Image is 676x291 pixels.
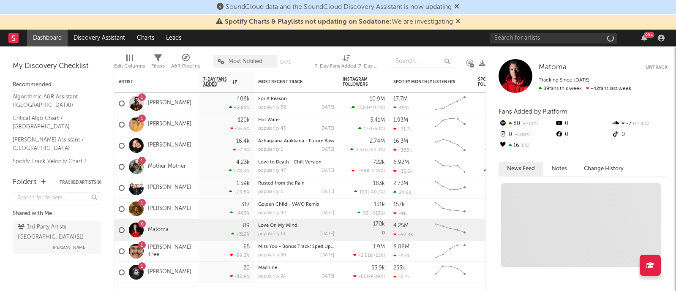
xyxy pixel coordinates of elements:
div: 0 [611,129,668,140]
div: ( ) [350,147,385,152]
a: Mother Mother [148,163,186,170]
span: -42 fans last week [539,86,631,91]
button: Notes [543,162,575,176]
div: Shared with Me [13,209,101,219]
button: Save [280,60,291,65]
a: [PERSON_NAME] [148,205,191,212]
span: Tracking Since: [DATE] [539,78,589,83]
div: popularity: 0 [258,190,283,194]
div: -7 [611,118,668,129]
div: For A Reason [258,97,334,101]
span: +100 % [512,133,531,137]
div: 0 [499,129,555,140]
div: -20 [241,265,250,271]
div: [DATE] [320,253,334,258]
div: -2.7k [393,274,410,280]
a: Matoma [148,226,169,234]
svg: Chart title [431,93,469,114]
div: ( ) [357,210,385,216]
div: +29.5 % [229,189,250,195]
a: Dashboard [27,30,68,46]
span: Fans Added by Platform [499,109,567,115]
span: : We are investigating [225,19,453,25]
div: 317 [241,202,250,207]
div: popularity: 24 [258,274,286,279]
svg: Chart title [431,177,469,199]
div: popularity: 47 [258,169,286,173]
div: Love to Death - Chill Version [258,160,334,165]
a: Leads [160,30,187,46]
button: Untrack [646,63,668,72]
span: -21 % [373,253,384,258]
div: 80 [499,118,555,129]
div: Golden Child - VAVO Remix [258,202,334,207]
div: Hot Water [258,118,334,122]
span: Dismiss [454,4,459,11]
div: 17.7M [393,96,408,102]
div: 2.73M [393,181,408,186]
div: Miss You - Bonus Track; Sped Up Version [258,245,334,249]
a: Critical Algo Chart / [GEOGRAPHIC_DATA] [13,114,93,131]
span: +513 % [370,211,384,216]
div: -35.6k [393,169,413,174]
div: 450k [393,105,410,111]
div: 0 [555,118,611,129]
div: Edit Columns [114,61,145,71]
a: For A Reason [258,97,287,101]
div: 89 [243,223,250,228]
span: 3.53k [356,148,367,152]
span: 17k [364,127,371,131]
span: -60.3 % [368,148,384,152]
a: [PERSON_NAME] [148,121,191,128]
span: -450 % [632,122,649,126]
a: Charts [131,30,160,46]
div: -99.3 % [230,253,250,258]
svg: Chart title [431,220,469,241]
div: 65 [243,244,250,250]
a: [PERSON_NAME] Tree [148,244,195,258]
span: 89 fans this week [539,86,582,91]
div: +2.85 % [229,105,250,110]
div: 16.3M [393,139,408,144]
div: -388k [393,147,412,153]
div: 10.9M [370,96,385,102]
div: 99 + [644,32,654,38]
div: Rusted from the Rain [258,181,334,186]
span: SoundCloud data and the SoundCloud Discovery Assistant is now updating [226,4,452,11]
div: popularity: 82 [258,105,286,110]
div: 6.92M [393,160,409,165]
div: ( ) [353,274,385,279]
a: Love On My Mind [258,223,297,228]
div: 406k [237,96,250,102]
div: Filters [151,51,165,75]
div: 16 [499,140,555,151]
div: [DATE] [320,126,334,131]
button: News Feed [499,162,543,176]
a: Spotify Track Velocity Chart / [GEOGRAPHIC_DATA] [13,157,93,174]
div: Love On My Mind [258,223,334,228]
div: ( ) [353,253,385,258]
span: +715 % [520,122,538,126]
div: -9k [393,211,406,216]
span: -2.16 % [369,169,384,174]
div: [DATE] [320,211,334,215]
div: Most Recent Track [258,79,322,84]
span: 109 [360,190,368,195]
input: Search... [391,55,454,68]
div: +403 % [230,210,250,216]
div: [DATE] [320,147,334,152]
div: -93.4k [393,232,413,237]
div: Instagram Followers [343,77,372,87]
a: [PERSON_NAME] [148,100,191,107]
a: Love to Death - Chill Version [258,160,322,165]
div: 253k [393,265,405,271]
div: 7-Day Fans Added (7-Day Fans Added) [315,51,378,75]
div: 1.93M [393,117,408,123]
svg: Chart title [431,241,469,262]
a: Machine [258,266,277,270]
svg: Chart title [431,262,469,283]
div: Recommended [13,80,101,90]
div: 24.6k [393,190,411,195]
div: 157k [393,202,405,207]
div: [DATE] [320,190,334,194]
